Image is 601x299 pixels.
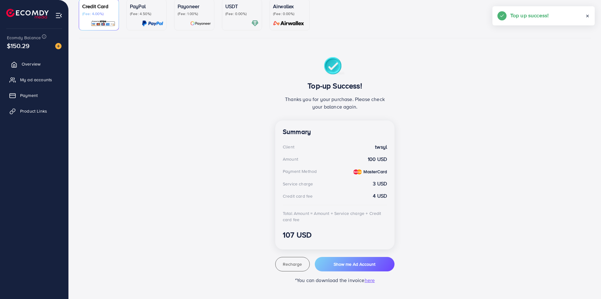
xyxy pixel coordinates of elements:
[20,77,52,83] span: My ad accounts
[334,261,375,267] span: Show me Ad Account
[275,257,310,271] button: Recharge
[55,12,62,19] img: menu
[353,169,362,174] img: credit
[271,20,306,27] img: card
[251,20,259,27] img: card
[283,128,387,136] h4: Summary
[225,3,259,10] p: USDT
[5,58,64,70] a: Overview
[368,156,387,163] strong: 100 USD
[373,192,387,200] strong: 4 USD
[178,11,211,16] p: (Fee: 1.00%)
[5,89,64,102] a: Payment
[178,3,211,10] p: Payoneer
[130,11,163,16] p: (Fee: 4.50%)
[273,11,306,16] p: (Fee: 0.00%)
[283,168,317,174] div: Payment Method
[363,168,387,175] strong: MasterCard
[283,144,294,150] div: Client
[283,210,387,223] div: Total Amount = Amount + Service charge + Credit card fee
[130,3,163,10] p: PayPal
[510,11,549,19] h5: Top up success!
[324,57,346,76] img: success
[225,11,259,16] p: (Fee: 0.00%)
[7,35,41,41] span: Ecomdy Balance
[375,143,387,151] strong: twsyl
[55,43,62,49] img: image
[283,181,313,187] div: Service charge
[82,11,115,16] p: (Fee: 4.00%)
[365,277,375,284] span: here
[82,3,115,10] p: Credit Card
[373,180,387,187] strong: 3 USD
[142,20,163,27] img: card
[20,108,47,114] span: Product Links
[283,81,387,90] h3: Top-up Success!
[273,3,306,10] p: Airwallex
[6,9,49,19] img: logo
[283,261,302,267] span: Recharge
[91,20,115,27] img: card
[283,156,298,162] div: Amount
[20,92,38,99] span: Payment
[5,105,64,117] a: Product Links
[283,193,313,199] div: Credit card fee
[283,95,387,110] p: Thanks you for your purchase. Please check your balance again.
[22,61,40,67] span: Overview
[283,230,387,239] h3: 107 USD
[7,35,30,56] span: $150.29
[574,271,596,294] iframe: Chat
[5,73,64,86] a: My ad accounts
[315,257,394,271] button: Show me Ad Account
[190,20,211,27] img: card
[275,276,394,284] p: *You can download the invoice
